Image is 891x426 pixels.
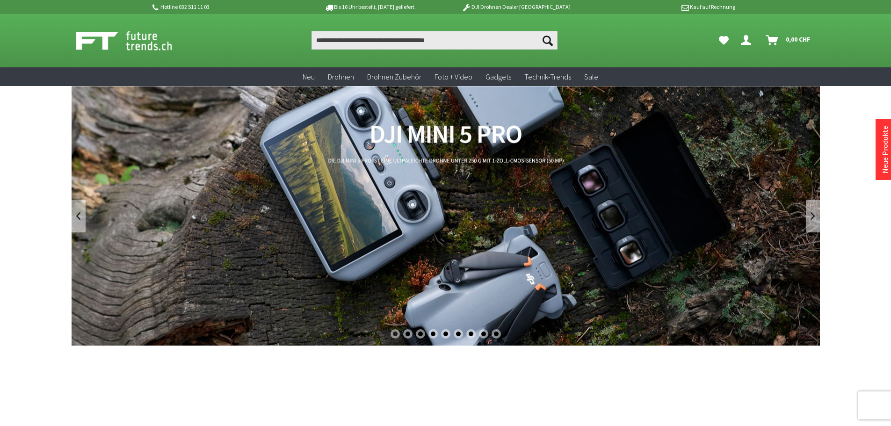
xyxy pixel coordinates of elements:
[321,67,361,87] a: Drohnen
[762,31,815,50] a: Warenkorb
[443,1,589,13] p: DJI Drohnen Dealer [GEOGRAPHIC_DATA]
[737,31,759,50] a: Dein Konto
[76,29,193,52] img: Shop Futuretrends - zur Startseite wechseln
[538,31,558,50] button: Suchen
[466,329,476,339] div: 7
[518,67,578,87] a: Technik-Trends
[485,72,511,81] span: Gadgets
[311,31,558,50] input: Produkt, Marke, Kategorie, EAN, Artikelnummer…
[361,67,428,87] a: Drohnen Zubehör
[524,72,571,81] span: Technik-Trends
[72,86,820,346] a: DJI Mini 5 Pro
[589,1,735,13] p: Kauf auf Rechnung
[441,329,450,339] div: 5
[584,72,598,81] span: Sale
[714,31,733,50] a: Meine Favoriten
[297,1,443,13] p: Bis 16 Uhr bestellt, [DATE] geliefert.
[416,329,425,339] div: 3
[454,329,463,339] div: 6
[403,329,413,339] div: 2
[296,67,321,87] a: Neu
[578,67,605,87] a: Sale
[367,72,421,81] span: Drohnen Zubehör
[479,329,488,339] div: 8
[435,72,472,81] span: Foto + Video
[303,72,315,81] span: Neu
[151,1,297,13] p: Hotline 032 511 11 03
[328,72,354,81] span: Drohnen
[428,67,479,87] a: Foto + Video
[479,67,518,87] a: Gadgets
[786,32,811,47] span: 0,00 CHF
[428,329,438,339] div: 4
[880,126,890,173] a: Neue Produkte
[492,329,501,339] div: 9
[391,329,400,339] div: 1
